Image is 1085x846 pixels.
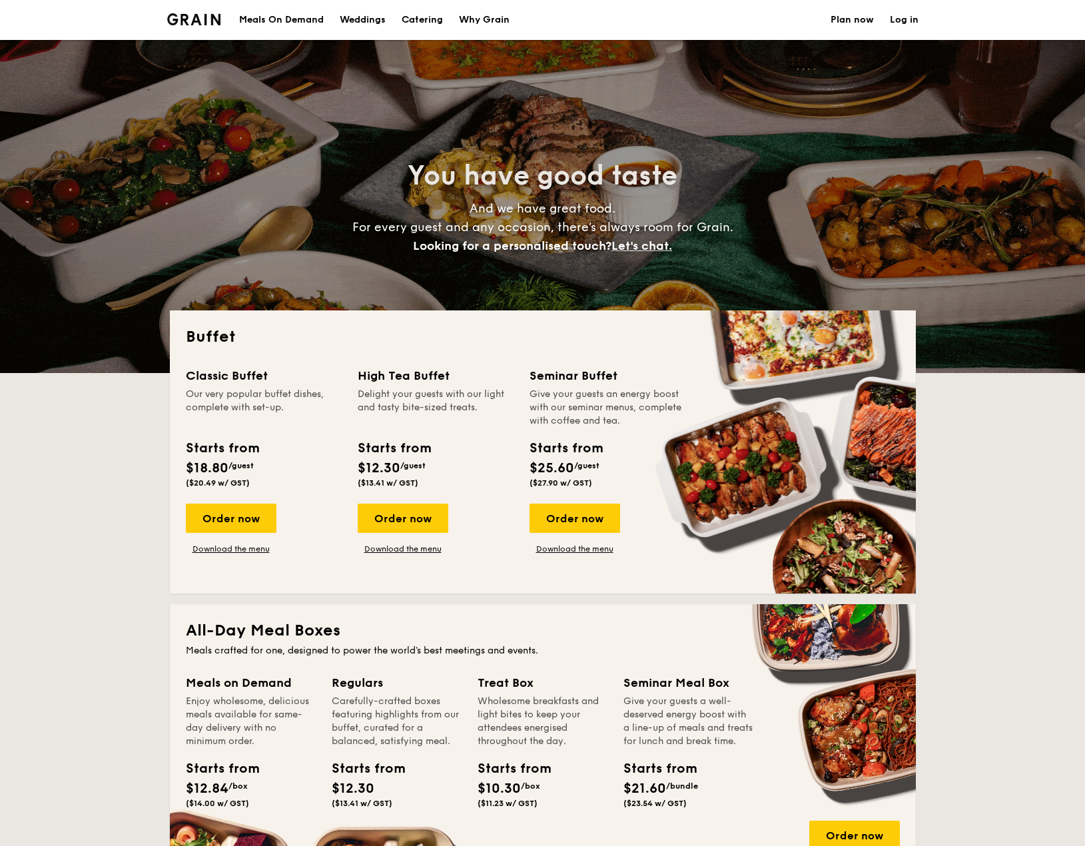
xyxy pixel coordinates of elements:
[611,238,672,253] span: Let's chat.
[332,799,392,808] span: ($13.41 w/ GST)
[186,644,900,657] div: Meals crafted for one, designed to power the world's best meetings and events.
[530,504,620,533] div: Order now
[530,460,574,476] span: $25.60
[530,388,685,428] div: Give your guests an energy boost with our seminar menus, complete with coffee and tea.
[530,478,592,488] span: ($27.90 w/ GST)
[413,238,611,253] span: Looking for a personalised touch?
[358,544,448,554] a: Download the menu
[478,695,607,748] div: Wholesome breakfasts and light bites to keep your attendees energised throughout the day.
[521,781,540,791] span: /box
[358,438,430,458] div: Starts from
[623,695,753,748] div: Give your guests a well-deserved energy boost with a line-up of meals and treats for lunch and br...
[666,781,698,791] span: /bundle
[332,673,462,692] div: Regulars
[352,201,733,253] span: And we have great food. For every guest and any occasion, there’s always room for Grain.
[186,620,900,641] h2: All-Day Meal Boxes
[186,438,258,458] div: Starts from
[358,460,400,476] span: $12.30
[478,673,607,692] div: Treat Box
[623,781,666,797] span: $21.60
[574,461,599,470] span: /guest
[186,460,228,476] span: $18.80
[228,781,248,791] span: /box
[358,504,448,533] div: Order now
[358,478,418,488] span: ($13.41 w/ GST)
[186,695,316,748] div: Enjoy wholesome, delicious meals available for same-day delivery with no minimum order.
[186,326,900,348] h2: Buffet
[478,759,538,779] div: Starts from
[478,799,538,808] span: ($11.23 w/ GST)
[186,388,342,428] div: Our very popular buffet dishes, complete with set-up.
[186,799,249,808] span: ($14.00 w/ GST)
[332,759,392,779] div: Starts from
[167,13,221,25] a: Logotype
[623,799,687,808] span: ($23.54 w/ GST)
[358,388,514,428] div: Delight your guests with our light and tasty bite-sized treats.
[186,478,250,488] span: ($20.49 w/ GST)
[530,366,685,385] div: Seminar Buffet
[623,673,753,692] div: Seminar Meal Box
[228,461,254,470] span: /guest
[186,759,246,779] div: Starts from
[186,504,276,533] div: Order now
[186,544,276,554] a: Download the menu
[478,781,521,797] span: $10.30
[530,438,602,458] div: Starts from
[332,695,462,748] div: Carefully-crafted boxes featuring highlights from our buffet, curated for a balanced, satisfying ...
[408,160,677,192] span: You have good taste
[400,461,426,470] span: /guest
[167,13,221,25] img: Grain
[186,366,342,385] div: Classic Buffet
[186,781,228,797] span: $12.84
[186,673,316,692] div: Meals on Demand
[623,759,683,779] div: Starts from
[332,781,374,797] span: $12.30
[358,366,514,385] div: High Tea Buffet
[530,544,620,554] a: Download the menu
